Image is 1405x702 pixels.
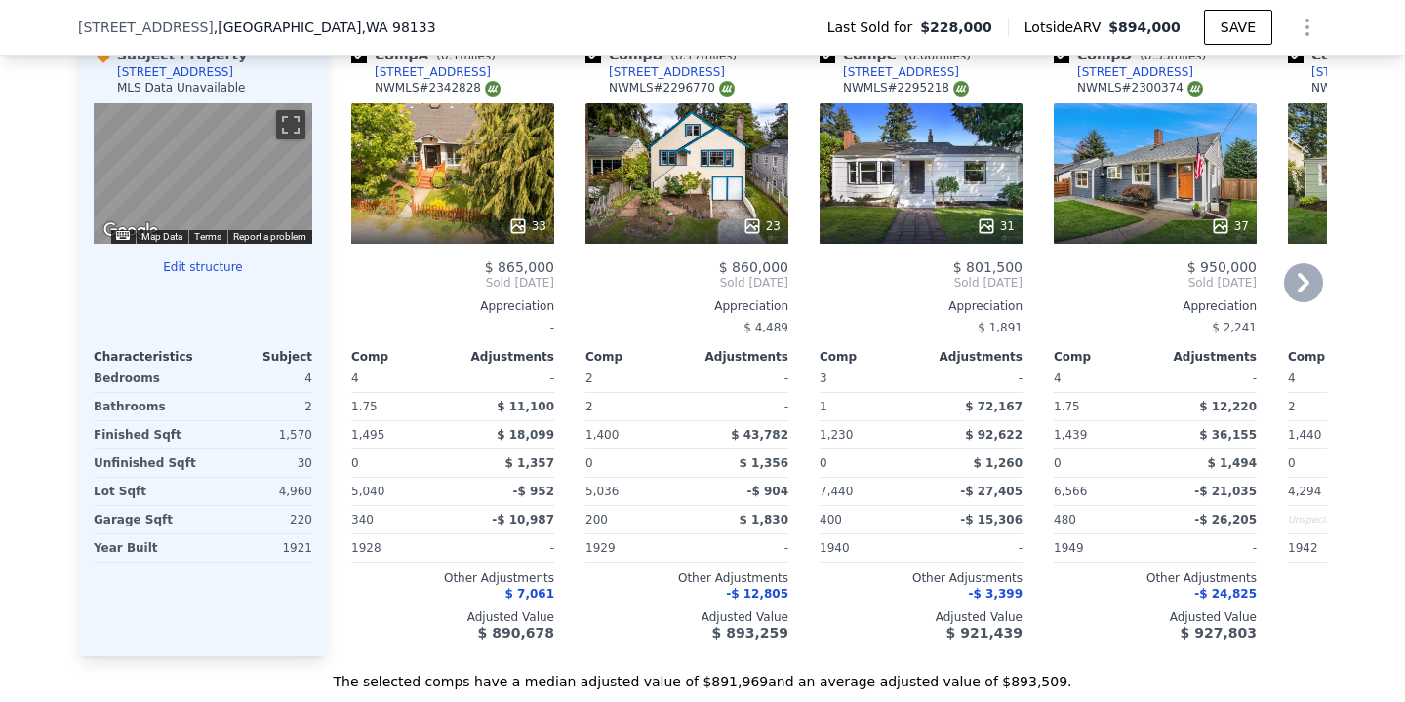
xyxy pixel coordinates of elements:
div: - [691,365,788,392]
span: 2 [585,371,593,385]
span: $ 890,678 [478,625,554,641]
div: 1942 [1288,534,1385,562]
span: 5,040 [351,485,384,498]
div: - [925,534,1023,562]
div: Adjustments [1155,349,1257,365]
div: [STREET_ADDRESS] [843,64,959,80]
button: Toggle fullscreen view [276,110,305,139]
span: 5,036 [585,485,619,498]
span: $ 1,356 [740,456,788,470]
button: SAVE [1204,10,1272,45]
span: 200 [585,513,608,526]
div: Adjusted Value [1054,609,1257,625]
div: Appreciation [351,298,554,314]
img: NWMLS Logo [953,81,969,97]
span: 0.06 [908,49,935,62]
div: NWMLS # 2300374 [1077,80,1203,97]
a: Report a problem [233,231,306,242]
span: $ 1,830 [740,513,788,526]
div: - [457,534,554,562]
span: 0.1 [441,49,460,62]
span: $ 927,803 [1181,625,1257,641]
span: ( miles) [1132,49,1214,62]
div: 1928 [351,534,449,562]
div: Comp [1288,349,1389,365]
img: NWMLS Logo [485,81,501,97]
div: - [1159,534,1257,562]
span: Sold [DATE] [1054,275,1257,291]
span: 0.17 [675,49,702,62]
div: Lot Sqft [94,478,199,505]
img: Google [99,218,163,244]
div: Year Built [94,534,199,562]
span: -$ 15,306 [960,513,1023,526]
div: - [691,534,788,562]
span: 4 [1054,371,1062,385]
span: $ 921,439 [946,625,1023,641]
a: [STREET_ADDRESS] [1054,64,1193,80]
span: $ 7,061 [505,587,554,601]
div: Bathrooms [94,393,199,420]
div: [STREET_ADDRESS] [1077,64,1193,80]
div: Map [94,103,312,244]
img: NWMLS Logo [1187,81,1203,97]
div: 31 [977,216,1015,236]
div: Appreciation [820,298,1023,314]
div: Comp [820,349,921,365]
span: 6,566 [1054,485,1087,498]
span: 1,439 [1054,428,1087,442]
div: Subject [203,349,312,365]
button: Map Data [141,230,182,244]
span: -$ 952 [512,485,554,498]
span: -$ 12,805 [726,587,788,601]
span: 4,294 [1288,485,1321,498]
span: $ 950,000 [1187,259,1257,275]
span: , WA 98133 [361,19,435,35]
img: NWMLS Logo [719,81,735,97]
a: [STREET_ADDRESS] [585,64,725,80]
div: 2 [207,393,312,420]
span: $ 11,100 [497,400,554,413]
button: Show Options [1288,8,1327,47]
div: 1949 [1054,534,1151,562]
div: 37 [1211,216,1249,236]
div: 1921 [207,534,312,562]
div: 2 [585,393,683,420]
span: ( miles) [897,49,979,62]
span: 0 [820,456,827,470]
span: Sold [DATE] [585,275,788,291]
a: Open this area in Google Maps (opens a new window) [99,218,163,244]
div: Appreciation [585,298,788,314]
div: 30 [207,449,312,477]
div: MLS Data Unavailable [117,80,246,96]
div: Comp [351,349,453,365]
span: $ 860,000 [719,259,788,275]
span: $ 1,260 [974,456,1023,470]
span: $ 4,489 [743,321,788,334]
div: Adjusted Value [820,609,1023,625]
div: 23 [743,216,781,236]
div: Other Adjustments [1054,570,1257,586]
span: 0 [585,456,593,470]
div: Other Adjustments [820,570,1023,586]
div: Adjustments [687,349,788,365]
span: Lotside ARV [1024,18,1108,37]
div: 1,570 [207,421,312,448]
span: , [GEOGRAPHIC_DATA] [214,18,436,37]
a: Terms (opens in new tab) [194,231,221,242]
div: Garage Sqft [94,506,199,533]
span: $228,000 [920,18,992,37]
div: NWMLS # 2295218 [843,80,969,97]
div: 1.75 [351,393,449,420]
div: 2 [1288,393,1385,420]
div: Unspecified [1288,506,1385,533]
span: -$ 27,405 [960,485,1023,498]
span: Sold [DATE] [351,275,554,291]
div: - [691,393,788,420]
span: [STREET_ADDRESS] [78,18,214,37]
span: 0 [351,456,359,470]
span: $ 1,494 [1208,456,1257,470]
div: The selected comps have a median adjusted value of $891,969 and an average adjusted value of $893... [78,656,1327,691]
span: Last Sold for [827,18,921,37]
span: 0 [1054,456,1062,470]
